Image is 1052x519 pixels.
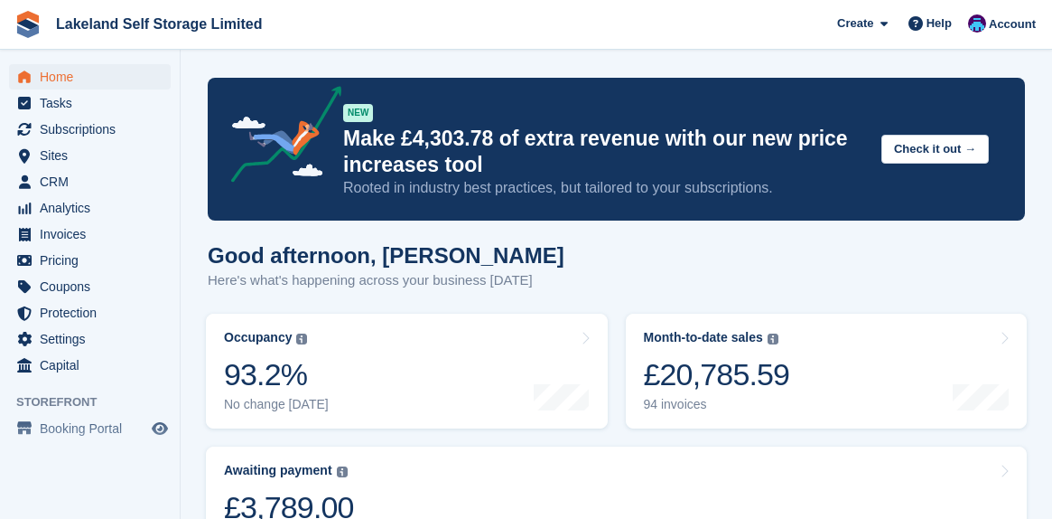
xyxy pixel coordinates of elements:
[9,326,171,352] a: menu
[40,117,148,142] span: Subscriptions
[968,14,986,33] img: David Dickson
[40,222,148,247] span: Invoices
[9,64,171,90] a: menu
[40,274,148,299] span: Coupons
[343,126,867,178] p: Make £4,303.78 of extra revenue with our new price increases tool
[16,393,180,411] span: Storefront
[9,274,171,299] a: menu
[9,143,171,168] a: menu
[224,463,332,478] div: Awaiting payment
[9,222,171,247] a: menu
[40,248,148,273] span: Pricing
[40,143,148,168] span: Sites
[224,397,329,412] div: No change [DATE]
[9,169,171,194] a: menu
[9,416,171,441] a: menu
[40,300,148,326] span: Protection
[14,11,42,38] img: stora-icon-8386f47178a22dfd0bd8f6a31ec36ba5ce8667c1dd55bd0f319d3a0aa187defe.svg
[343,178,867,198] p: Rooted in industry best practices, but tailored to your subscriptions.
[206,314,608,429] a: Occupancy 93.2% No change [DATE]
[626,314,1028,429] a: Month-to-date sales £20,785.59 94 invoices
[9,90,171,116] a: menu
[224,356,329,393] div: 93.2%
[208,270,564,291] p: Here's what's happening across your business [DATE]
[644,330,763,345] div: Month-to-date sales
[208,243,564,268] h1: Good afternoon, [PERSON_NAME]
[216,86,342,189] img: price-adjustments-announcement-icon-8257ccfd72463d97f412b2fc003d46551f7dbcb40ab6d574587a9cd5c0d94...
[926,14,952,33] span: Help
[9,195,171,221] a: menu
[989,15,1036,33] span: Account
[40,64,148,90] span: Home
[40,326,148,352] span: Settings
[9,117,171,142] a: menu
[9,300,171,326] a: menu
[644,397,790,412] div: 94 invoices
[224,330,292,345] div: Occupancy
[337,467,348,477] img: icon-info-grey-7440780725fd019a000dd9b08b2336e03edf1995a4989e88bcd33f0948082b44.svg
[881,135,989,165] button: Check it out →
[837,14,873,33] span: Create
[296,334,307,344] img: icon-info-grey-7440780725fd019a000dd9b08b2336e03edf1995a4989e88bcd33f0948082b44.svg
[9,353,171,378] a: menu
[40,195,148,221] span: Analytics
[40,416,148,441] span: Booking Portal
[49,9,270,39] a: Lakeland Self Storage Limited
[768,334,778,344] img: icon-info-grey-7440780725fd019a000dd9b08b2336e03edf1995a4989e88bcd33f0948082b44.svg
[40,169,148,194] span: CRM
[343,104,373,122] div: NEW
[644,356,790,393] div: £20,785.59
[149,418,171,439] a: Preview store
[9,248,171,273] a: menu
[40,90,148,116] span: Tasks
[40,353,148,378] span: Capital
